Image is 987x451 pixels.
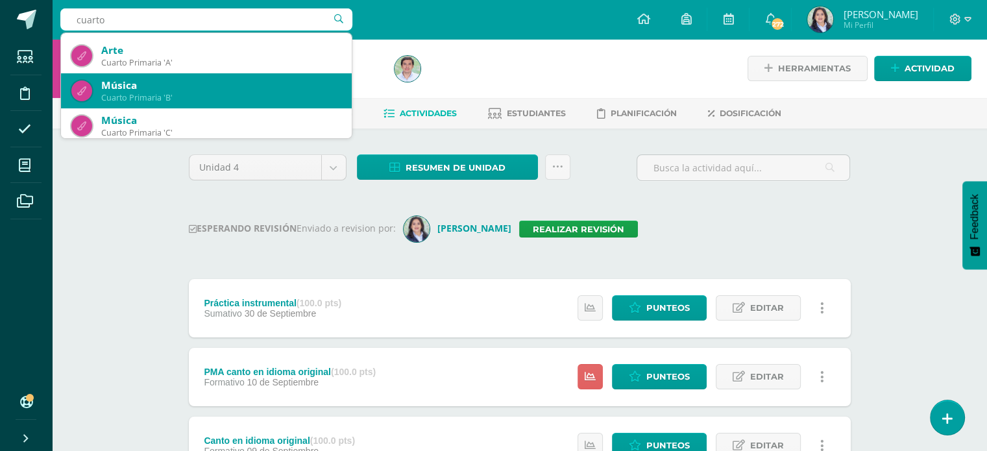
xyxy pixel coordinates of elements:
[750,365,784,389] span: Editar
[748,56,868,81] a: Herramientas
[189,155,346,180] a: Unidad 4
[101,92,341,103] div: Cuarto Primaria 'B'
[204,308,241,319] span: Sumativo
[395,56,420,82] img: b10d14ec040a32e6b6549447acb4e67d.png
[637,155,849,180] input: Busca la actividad aquí...
[519,221,638,238] a: Realizar revisión
[404,216,430,242] img: 7aed93ce0679c6a5da9529b5123ad0be.png
[297,222,396,234] span: Enviado a revision por:
[969,194,981,239] span: Feedback
[297,298,341,308] strong: (100.0 pts)
[488,103,566,124] a: Estudiantes
[101,43,341,57] div: Arte
[646,296,690,320] span: Punteos
[404,222,519,234] a: [PERSON_NAME]
[204,377,244,387] span: Formativo
[750,296,784,320] span: Editar
[612,364,707,389] a: Punteos
[101,57,341,68] div: Cuarto Primaria 'A'
[507,108,566,118] span: Estudiantes
[597,103,677,124] a: Planificación
[189,222,297,234] strong: ESPERANDO REVISIÓN
[60,8,352,30] input: Busca un usuario...
[843,19,918,30] span: Mi Perfil
[101,79,341,92] div: Música
[874,56,971,81] a: Actividad
[770,17,785,31] span: 272
[204,367,376,377] div: PMA canto en idioma original
[708,103,781,124] a: Dosificación
[612,295,707,321] a: Punteos
[247,377,319,387] span: 10 de Septiembre
[400,108,457,118] span: Actividades
[310,435,355,446] strong: (100.0 pts)
[646,365,690,389] span: Punteos
[962,181,987,269] button: Feedback - Mostrar encuesta
[843,8,918,21] span: [PERSON_NAME]
[331,367,376,377] strong: (100.0 pts)
[720,108,781,118] span: Dosificación
[406,156,506,180] span: Resumen de unidad
[204,435,355,446] div: Canto en idioma original
[101,127,341,138] div: Cuarto Primaria 'C'
[204,298,341,308] div: Práctica instrumental
[778,56,851,80] span: Herramientas
[905,56,955,80] span: Actividad
[384,103,457,124] a: Actividades
[807,6,833,32] img: 76910bec831e7b1d48aa6c002559430a.png
[611,108,677,118] span: Planificación
[101,114,341,127] div: Música
[245,308,317,319] span: 30 de Septiembre
[199,155,311,180] span: Unidad 4
[437,222,511,234] strong: [PERSON_NAME]
[357,154,538,180] a: Resumen de unidad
